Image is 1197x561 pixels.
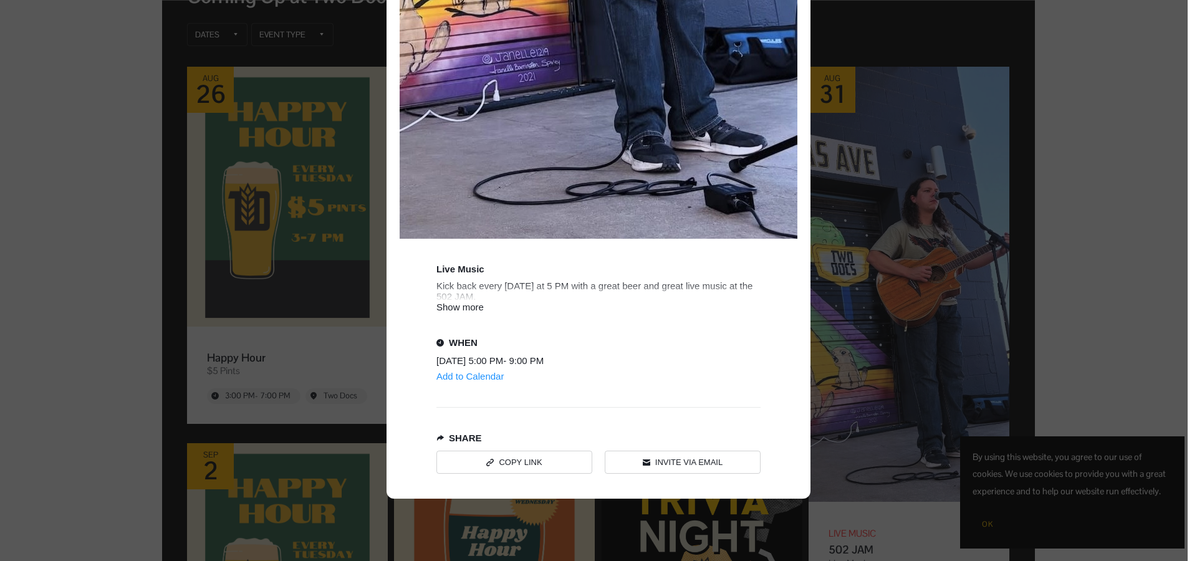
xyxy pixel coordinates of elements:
[449,337,478,348] div: When
[436,355,748,366] div: [DATE] 5:00 PM - 9:00 PM
[655,458,723,467] div: Invite via Email
[436,264,761,274] div: Event tags
[436,371,504,382] div: Add to Calendar
[449,433,482,443] div: Share
[605,451,761,474] a: Invite via Email
[436,280,761,302] div: Kick back every [DATE] at 5 PM with a great beer and great live music at the 502 JAM.
[436,302,761,312] div: Show more
[436,264,484,274] div: Live Music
